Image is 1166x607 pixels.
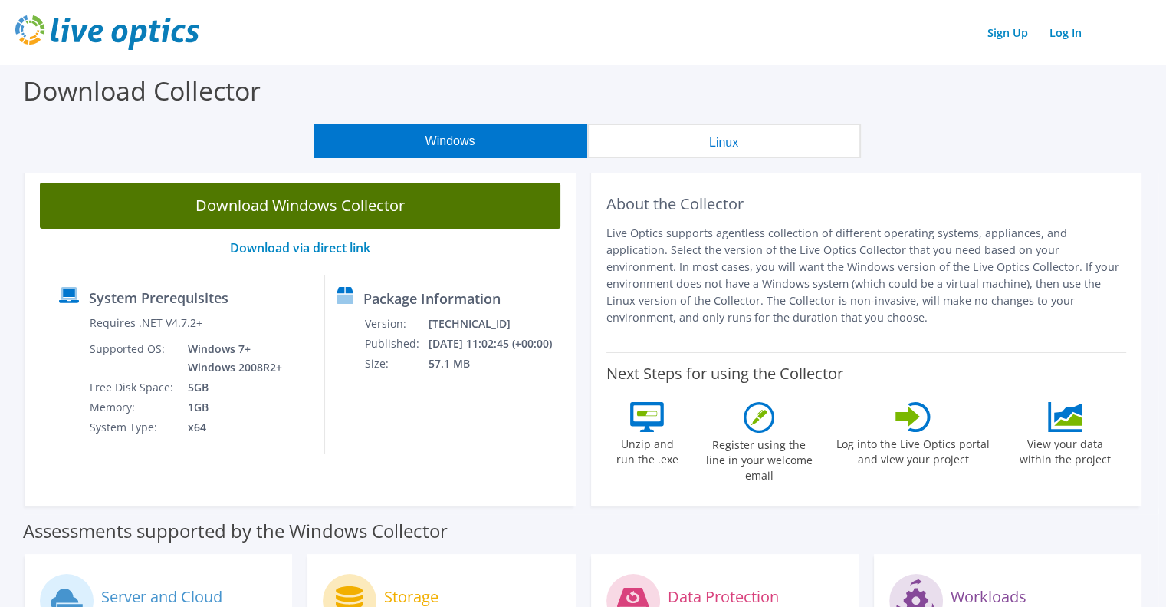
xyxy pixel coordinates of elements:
[23,523,448,539] label: Assessments supported by the Windows Collector
[23,73,261,108] label: Download Collector
[363,291,501,306] label: Package Information
[951,589,1026,605] label: Workloads
[668,589,779,605] label: Data Protection
[89,290,228,305] label: System Prerequisites
[587,124,861,158] button: Linux
[1010,432,1120,467] label: View your data within the project
[428,314,569,334] td: [TECHNICAL_ID]
[428,354,569,374] td: 57.1 MB
[89,339,176,378] td: Supported OS:
[606,225,1127,326] p: Live Optics supports agentless collection of different operating systems, appliances, and applica...
[606,195,1127,213] h2: About the Collector
[384,589,438,605] label: Storage
[89,378,176,398] td: Free Disk Space:
[606,365,843,383] label: Next Steps for using the Collector
[612,432,682,467] label: Unzip and run the .exe
[701,433,816,483] label: Register using the line in your welcome email
[980,21,1036,44] a: Sign Up
[364,334,427,354] td: Published:
[836,432,990,467] label: Log into the Live Optics portal and view your project
[15,15,199,50] img: live_optics_svg.svg
[90,315,202,331] label: Requires .NET V4.7.2+
[176,417,285,437] td: x64
[40,183,560,229] a: Download Windows Collector
[314,124,587,158] button: Windows
[89,417,176,437] td: System Type:
[1042,21,1089,44] a: Log In
[364,314,427,334] td: Version:
[89,398,176,417] td: Memory:
[176,398,285,417] td: 1GB
[364,354,427,374] td: Size:
[101,589,222,605] label: Server and Cloud
[176,378,285,398] td: 5GB
[176,339,285,378] td: Windows 7+ Windows 2008R2+
[428,334,569,354] td: [DATE] 11:02:45 (+00:00)
[230,239,370,256] a: Download via direct link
